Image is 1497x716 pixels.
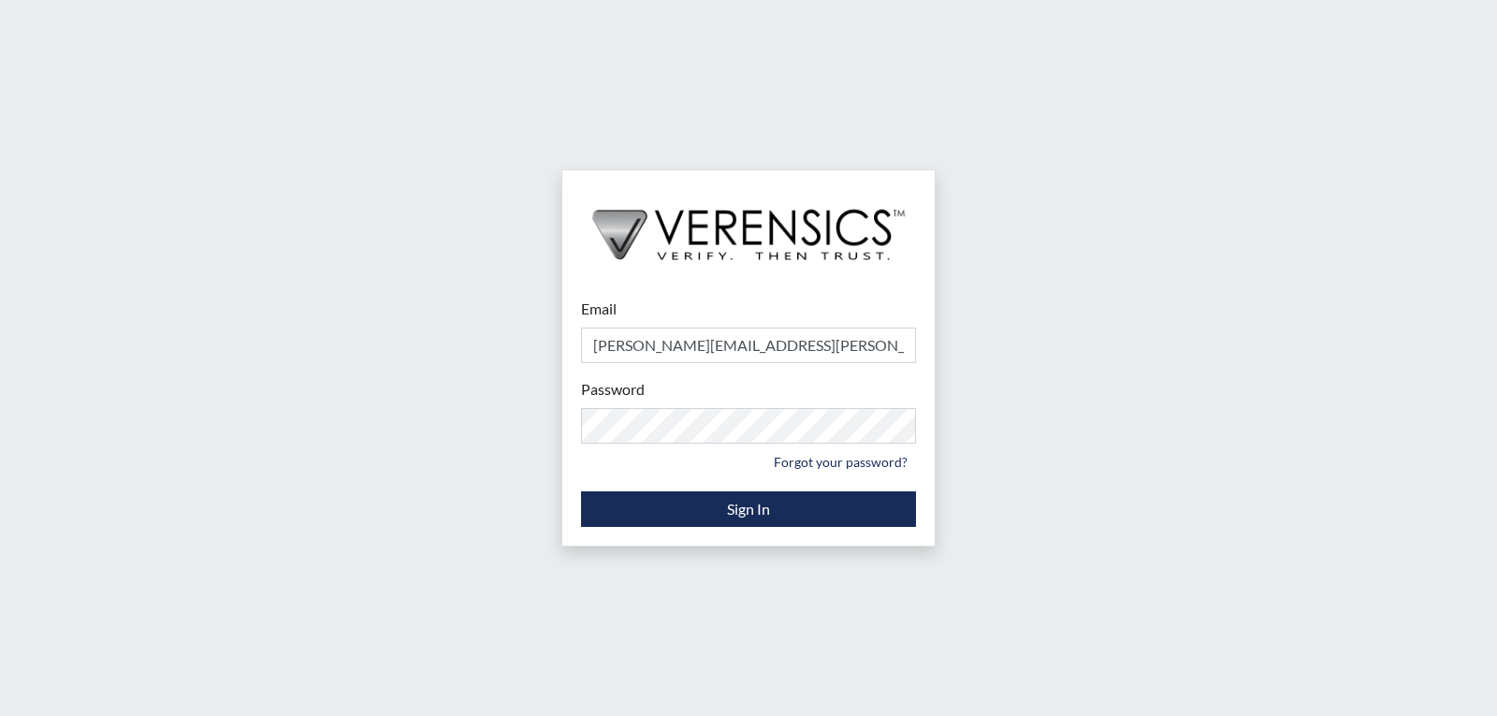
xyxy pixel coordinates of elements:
button: Sign In [581,491,916,527]
a: Forgot your password? [765,447,916,476]
label: Email [581,298,617,320]
label: Password [581,378,645,401]
input: Email [581,328,916,363]
img: logo-wide-black.2aad4157.png [562,170,935,279]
